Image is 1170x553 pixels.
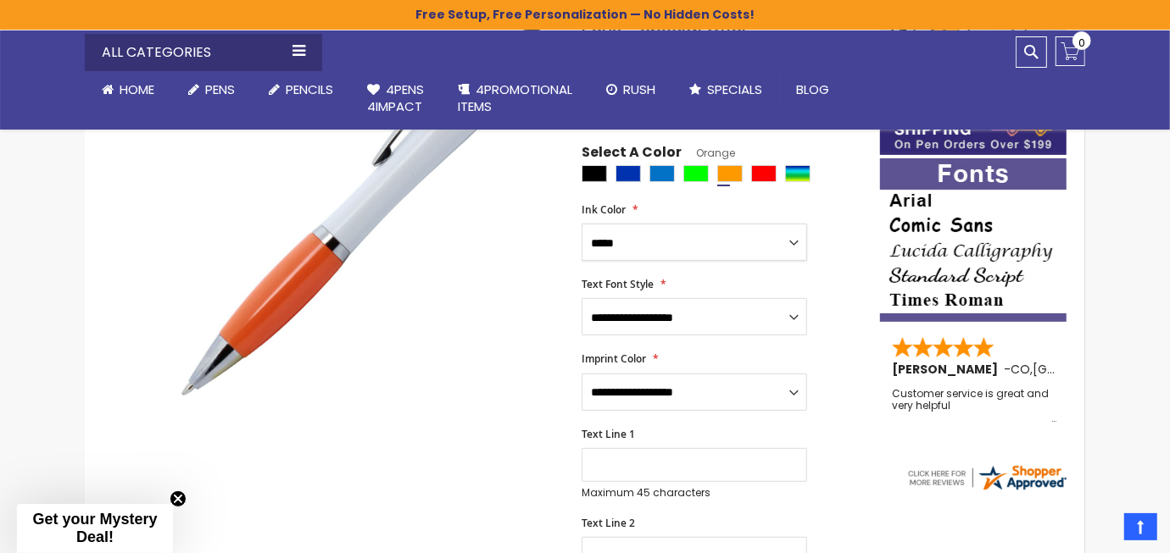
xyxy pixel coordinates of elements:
[880,158,1067,322] img: font-personalization-examples
[905,482,1068,496] a: 4pens.com certificate URL
[120,80,154,98] span: Home
[582,165,607,182] div: Black
[17,504,173,553] div: Get your Mystery Deal!Close teaser
[616,165,641,182] div: Blue
[85,34,322,71] div: All Categories
[649,165,675,182] div: Blue Light
[458,80,572,115] span: 4PROMOTIONAL ITEMS
[582,277,654,291] span: Text Font Style
[582,486,807,500] p: Maximum 45 characters
[367,80,424,115] span: 4Pens 4impact
[170,490,187,507] button: Close teaser
[171,71,252,108] a: Pens
[252,71,350,108] a: Pencils
[905,462,1068,493] img: 4pens.com widget logo
[1056,36,1085,66] a: 0
[779,71,846,108] a: Blog
[751,165,777,182] div: Red
[717,165,743,182] div: Orange
[582,427,635,441] span: Text Line 1
[171,16,559,403] img: kimberly-custom-stylus-pens-orange_1.jpg
[1004,361,1157,378] span: - ,
[683,165,709,182] div: Lime Green
[350,71,441,126] a: 4Pens4impact
[205,80,235,98] span: Pens
[589,71,672,108] a: Rush
[1033,361,1157,378] span: [GEOGRAPHIC_DATA]
[32,511,157,545] span: Get your Mystery Deal!
[582,202,626,217] span: Ink Color
[441,71,589,126] a: 4PROMOTIONALITEMS
[582,516,635,530] span: Text Line 2
[672,71,779,108] a: Specials
[85,71,171,108] a: Home
[623,80,655,98] span: Rush
[892,361,1004,378] span: [PERSON_NAME]
[682,146,735,160] span: Orange
[286,80,333,98] span: Pencils
[1078,35,1085,51] span: 0
[1124,513,1157,540] a: Top
[796,80,829,98] span: Blog
[785,165,811,182] div: Assorted
[582,143,682,166] span: Select A Color
[707,80,762,98] span: Specials
[892,388,1056,424] div: Customer service is great and very helpful
[1011,361,1030,378] span: CO
[582,351,646,366] span: Imprint Color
